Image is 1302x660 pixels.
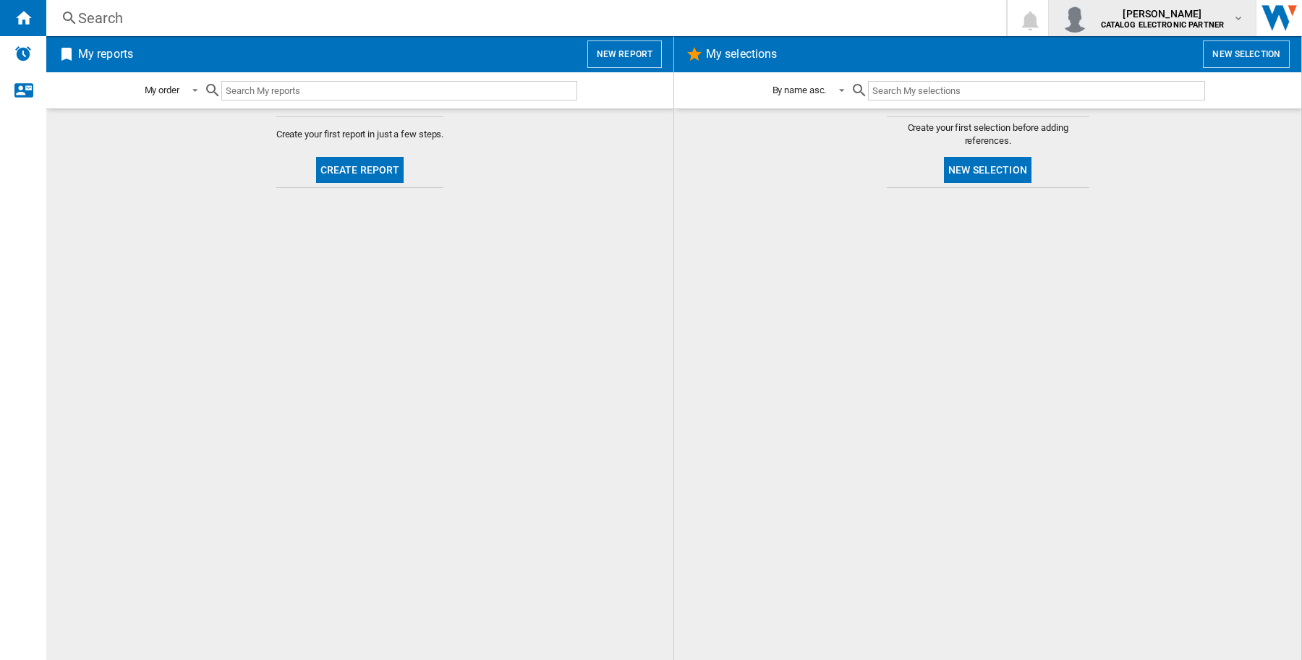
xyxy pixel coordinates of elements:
button: New selection [944,157,1031,183]
b: CATALOG ELECTRONIC PARTNER [1101,20,1225,30]
img: profile.jpg [1060,4,1089,33]
button: New report [587,40,662,68]
img: alerts-logo.svg [14,45,32,62]
div: My order [145,85,179,95]
h2: My selections [703,40,780,68]
input: Search My selections [868,81,1204,100]
span: [PERSON_NAME] [1101,7,1225,21]
div: Search [78,8,969,28]
h2: My reports [75,40,136,68]
span: Create your first report in just a few steps. [276,128,444,141]
span: Create your first selection before adding references. [887,121,1089,147]
button: New selection [1203,40,1290,68]
button: Create report [316,157,404,183]
input: Search My reports [221,81,577,100]
div: By name asc. [773,85,827,95]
